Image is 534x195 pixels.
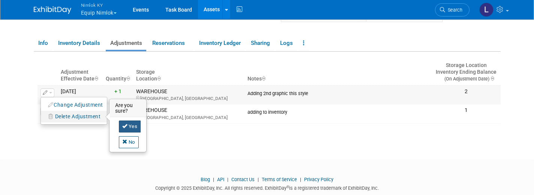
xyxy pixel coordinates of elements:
[34,37,52,50] a: Info
[262,177,297,182] a: Terms of Service
[298,177,303,182] span: |
[479,3,493,17] img: Luc Schaefer
[217,177,224,182] a: API
[136,95,241,101] div: [GEOGRAPHIC_DATA], [GEOGRAPHIC_DATA]
[133,59,244,85] th: Storage Location : activate to sort column ascending
[45,100,107,110] button: Change Adjustment
[119,136,139,148] a: No
[225,177,230,182] span: |
[435,3,469,16] a: Search
[247,107,429,115] div: adding to inventory
[435,88,497,95] div: 2
[58,59,102,85] th: Adjustment Effective Date : activate to sort column ascending
[136,107,241,121] div: WAREHOUSE
[81,1,117,9] span: Nimlok KY
[34,6,71,14] img: ExhibitDay
[119,121,141,132] a: Yes
[55,113,101,119] span: Delete Adjustment
[54,37,104,50] a: Inventory Details
[148,37,193,50] a: Reservations
[286,185,289,189] sup: ®
[114,88,121,94] span: + 1
[211,177,216,182] span: |
[58,85,102,104] td: [DATE]
[247,88,429,97] div: Adding 2nd graphic this style
[106,37,146,50] a: Adjustments
[195,37,245,50] a: Inventory Ledger
[435,107,497,114] div: 1
[231,177,255,182] a: Contact Us
[45,112,105,122] button: Delete Adjustment
[136,114,241,121] div: [GEOGRAPHIC_DATA], [GEOGRAPHIC_DATA]
[110,100,146,118] h3: Are you sure?
[102,59,133,85] th: Quantity : activate to sort column ascending
[276,37,297,50] a: Logs
[246,37,274,50] a: Sharing
[244,59,432,85] th: Notes : activate to sort column ascending
[438,76,489,82] span: (On Adjustment Date)
[256,177,261,182] span: |
[136,88,241,102] div: WAREHOUSE
[432,59,500,85] th: Storage LocationInventory Ending Balance (On Adjustment Date) : activate to sort column ascending
[445,7,462,13] span: Search
[201,177,210,182] a: Blog
[304,177,333,182] a: Privacy Policy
